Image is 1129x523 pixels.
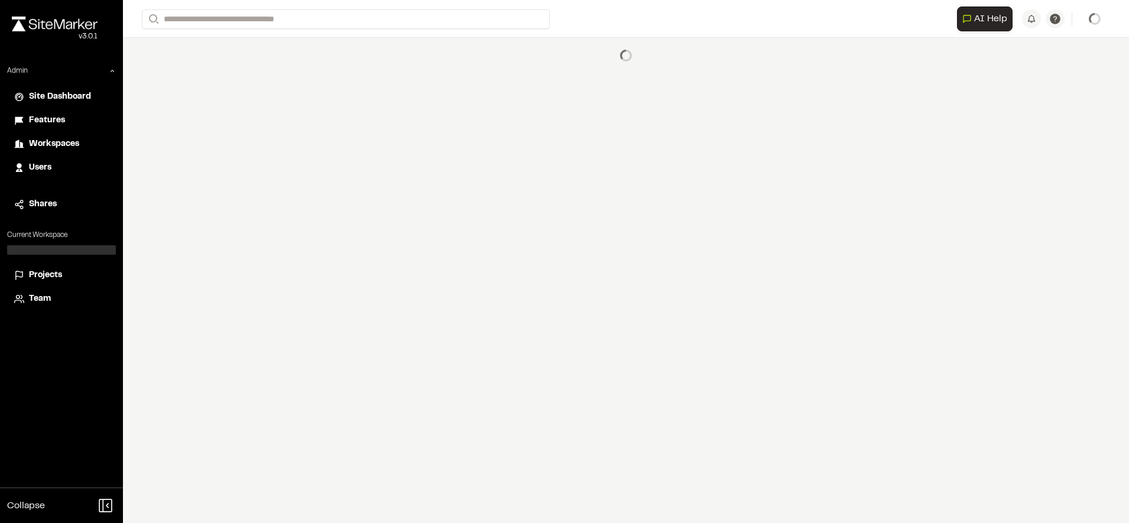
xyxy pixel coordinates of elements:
span: Team [29,293,51,306]
a: Users [14,161,109,174]
p: Admin [7,66,28,76]
span: Users [29,161,51,174]
a: Team [14,293,109,306]
span: Site Dashboard [29,90,91,103]
p: Current Workspace [7,230,116,241]
a: Workspaces [14,138,109,151]
span: Shares [29,198,57,211]
span: Collapse [7,499,45,513]
span: Projects [29,269,62,282]
a: Site Dashboard [14,90,109,103]
button: Open AI Assistant [957,7,1013,31]
a: Projects [14,269,109,282]
span: Workspaces [29,138,79,151]
span: Features [29,114,65,127]
button: Search [142,9,163,29]
a: Shares [14,198,109,211]
span: AI Help [974,12,1007,26]
div: Open AI Assistant [957,7,1017,31]
a: Features [14,114,109,127]
div: Oh geez...please don't... [12,31,98,42]
img: rebrand.png [12,17,98,31]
